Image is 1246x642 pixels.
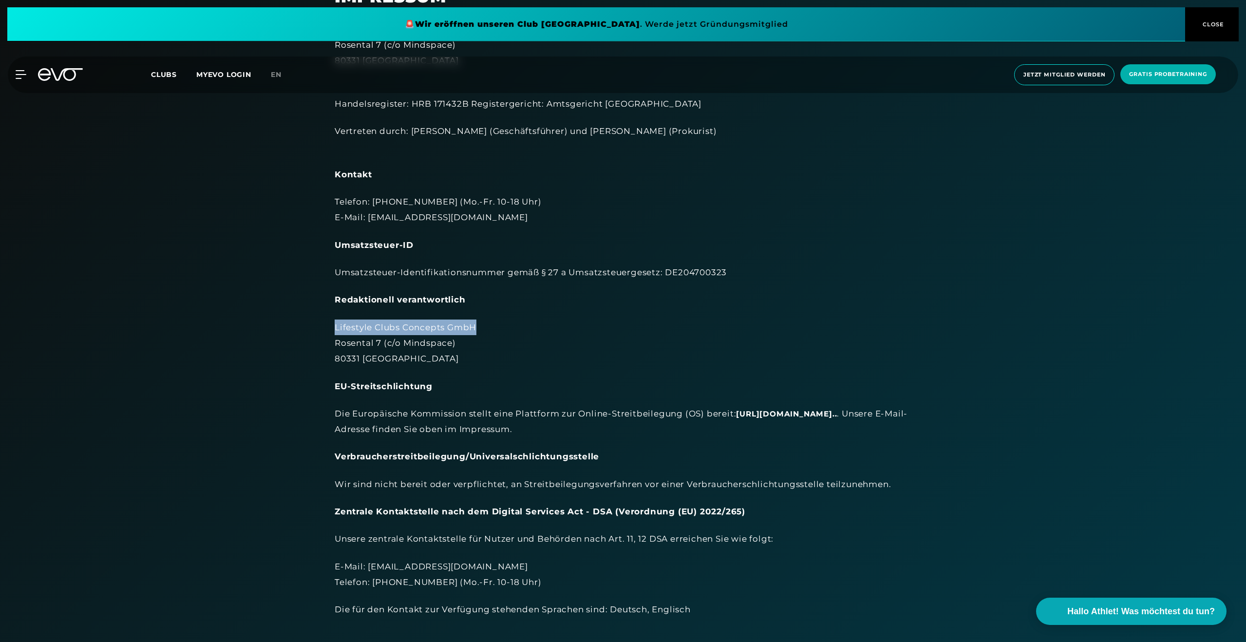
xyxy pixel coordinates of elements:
div: Vertreten durch: [PERSON_NAME] (Geschäftsführer) und [PERSON_NAME] (Prokurist) [335,123,911,155]
a: en [271,69,293,80]
a: Clubs [151,70,196,79]
div: Wir sind nicht bereit oder verpflichtet, an Streitbeilegungsverfahren vor einer Verbraucherschlic... [335,476,911,492]
div: Lifestyle Clubs Concepts GmbH Rosental 7 (c/o Mindspace) 80331 [GEOGRAPHIC_DATA] [335,320,911,367]
strong: Zentrale Kontaktstelle nach dem Digital Services Act - DSA (Verordnung (EU) 2022/265) [335,507,745,516]
div: Unsere zentrale Kontaktstelle für Nutzer und Behörden nach Art. 11, 12 DSA erreichen Sie wie folgt: [335,531,911,547]
button: Hallo Athlet! Was möchtest du tun? [1036,598,1227,625]
a: [URL][DOMAIN_NAME].. [736,409,837,419]
div: E-Mail: [EMAIL_ADDRESS][DOMAIN_NAME] Telefon: [PHONE_NUMBER] (Mo.-Fr. 10-18 Uhr) [335,559,911,590]
span: Gratis Probetraining [1129,70,1207,78]
span: Hallo Athlet! Was möchtest du tun? [1067,605,1215,618]
span: en [271,70,282,79]
strong: Umsatzsteuer-ID [335,240,414,250]
div: Die für den Kontakt zur Verfügung stehenden Sprachen sind: Deutsch, Englisch [335,602,911,617]
span: CLOSE [1200,20,1224,29]
a: MYEVO LOGIN [196,70,251,79]
a: Gratis Probetraining [1117,64,1219,85]
span: Jetzt Mitglied werden [1023,71,1105,79]
span: Clubs [151,70,177,79]
strong: Kontakt [335,170,372,179]
div: Die Europäische Kommission stellt eine Plattform zur Online-Streitbeilegung (OS) bereit: . Unsere... [335,406,911,437]
button: CLOSE [1185,7,1239,41]
div: Umsatzsteuer-Identifikationsnummer gemäß § 27 a Umsatzsteuergesetz: DE204700323 [335,264,911,280]
div: Telefon: [PHONE_NUMBER] (Mo.-Fr. 10-18 Uhr) E-Mail: [EMAIL_ADDRESS][DOMAIN_NAME] [335,194,911,226]
a: Jetzt Mitglied werden [1011,64,1117,85]
strong: Verbraucherstreitbeilegung/Universalschlichtungsstelle [335,452,599,461]
strong: Redaktionell verantwortlich [335,295,466,304]
strong: EU-Streitschlichtung [335,381,433,391]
